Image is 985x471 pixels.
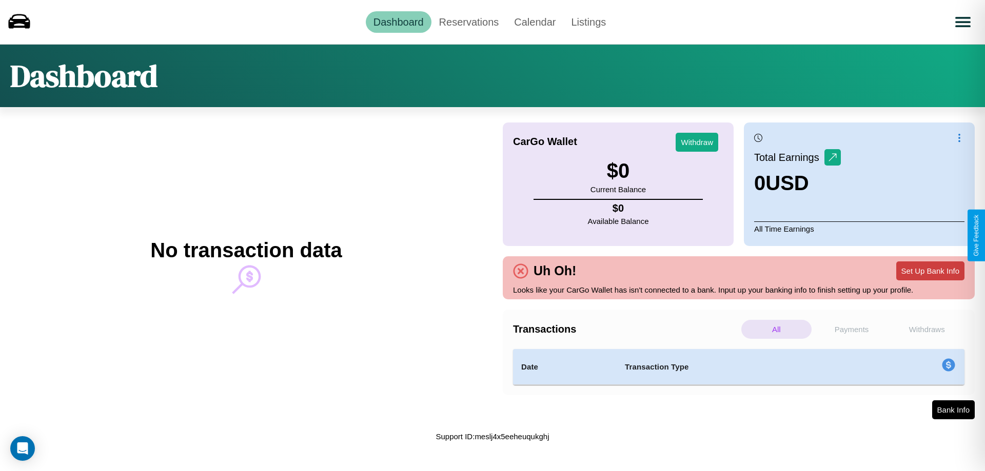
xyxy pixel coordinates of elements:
[892,320,962,339] p: Withdraws
[754,148,824,167] p: Total Earnings
[588,214,649,228] p: Available Balance
[513,136,577,148] h4: CarGo Wallet
[431,11,507,33] a: Reservations
[932,400,975,419] button: Bank Info
[513,283,964,297] p: Looks like your CarGo Wallet has isn't connected to a bank. Input up your banking info to finish ...
[521,361,608,373] h4: Date
[150,239,342,262] h2: No transaction data
[949,8,977,36] button: Open menu
[754,221,964,236] p: All Time Earnings
[588,202,649,214] h4: $ 0
[563,11,614,33] a: Listings
[741,320,812,339] p: All
[754,172,841,195] h3: 0 USD
[528,263,581,278] h4: Uh Oh!
[676,133,718,152] button: Withdraw
[10,55,157,97] h1: Dashboard
[506,11,563,33] a: Calendar
[817,320,887,339] p: Payments
[590,182,646,196] p: Current Balance
[590,159,646,182] h3: $ 0
[973,215,980,256] div: Give Feedback
[513,323,739,335] h4: Transactions
[625,361,858,373] h4: Transaction Type
[513,349,964,385] table: simple table
[10,436,35,461] div: Open Intercom Messenger
[366,11,431,33] a: Dashboard
[896,261,964,280] button: Set Up Bank Info
[436,429,549,443] p: Support ID: meslj4x5eeheuqukghj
